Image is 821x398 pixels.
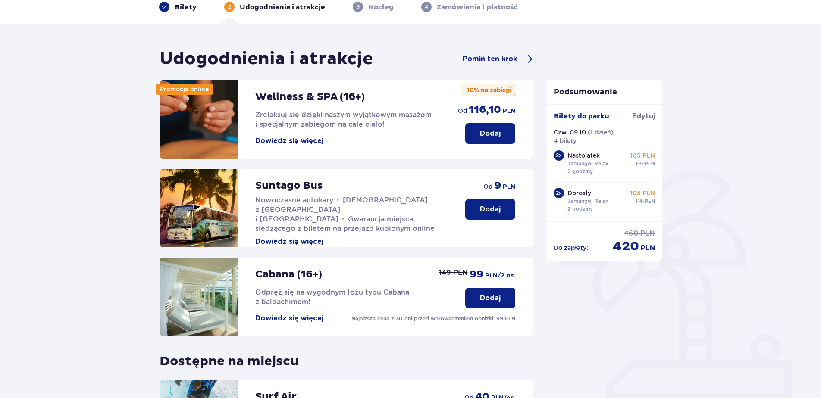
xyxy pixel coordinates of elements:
span: 460 [624,229,639,238]
span: 9 [494,179,501,192]
span: • [342,215,345,224]
p: Jamango, Relax [567,160,608,168]
p: 3 [357,3,360,11]
span: PLN [645,160,655,168]
span: 99 [470,268,483,281]
p: Bilety [175,3,197,12]
p: 4 bilety [554,137,577,145]
img: attraction [160,80,238,159]
span: PLN [645,197,655,205]
span: Pomiń ten krok [463,54,517,64]
p: 105 PLN [630,189,655,197]
span: 420 [613,238,639,255]
p: Dostępne na miejscu [160,346,299,370]
p: Podsumowanie [547,87,662,97]
span: Zrelaksuj się dzięki naszym wyjątkowym masażom i specjalnym zabiegom na całe ciało! [255,111,432,128]
span: • [337,196,339,205]
p: Najniższa cena z 30 dni przed wprowadzeniem obniżki: 99 PLN [351,315,515,323]
div: 2 x [554,150,564,161]
span: 115 [636,197,643,205]
div: 4Zamówienie i płatność [421,2,517,12]
p: Nastolatek [567,151,600,160]
p: 4 [425,3,428,11]
p: 2 [228,3,231,11]
p: Udogodnienia i atrakcje [240,3,325,12]
button: Dodaj [465,199,515,220]
p: 105 PLN [630,151,655,160]
span: Odpręż się na wygodnym łożu typu Cabana z baldachimem! [255,288,409,306]
p: 2 godziny [567,168,593,175]
p: Bilety do parku [554,112,609,121]
span: 116,10 [469,103,501,116]
div: 3Nocleg [353,2,394,12]
button: Dodaj [465,123,515,144]
p: Zamówienie i płatność [437,3,517,12]
p: Wellness & SPA (16+) [255,90,365,103]
span: PLN [503,183,515,191]
p: Dodaj [480,293,501,303]
span: PLN [503,107,515,115]
button: Dowiedz się więcej [255,237,323,246]
img: attraction [160,258,238,336]
p: 149 PLN [439,268,468,277]
span: od [483,182,492,191]
span: PLN /2 os. [485,271,515,280]
span: Edytuj [632,112,655,121]
div: Bilety [159,2,197,12]
span: 115 [636,160,643,168]
p: Dodaj [480,129,501,138]
div: 2 x [554,188,564,198]
img: attraction [160,169,238,247]
div: Promocja online [156,84,213,95]
p: Czw. 09.10 [554,128,586,137]
p: ( 1 dzień ) [588,128,614,137]
h1: Udogodnienia i atrakcje [160,48,373,70]
span: PLN [641,243,655,253]
div: 2Udogodnienia i atrakcje [224,2,325,12]
button: Dowiedz się więcej [255,314,323,323]
p: -10% na zabiegi [461,84,515,96]
span: PLN [640,229,655,238]
button: Dodaj [465,288,515,308]
span: [DEMOGRAPHIC_DATA] z [GEOGRAPHIC_DATA] i [GEOGRAPHIC_DATA] [255,196,428,223]
p: Cabana (16+) [255,268,322,281]
span: Nowoczesne autokary [255,196,333,204]
span: od [458,106,467,115]
a: Pomiń ten krok [463,54,533,64]
p: 2 godziny [567,205,593,213]
p: Dorosły [567,189,591,197]
p: Nocleg [368,3,394,12]
p: Suntago Bus [255,179,323,192]
p: Do zapłaty : [554,243,588,252]
p: Dodaj [480,205,501,214]
button: Dowiedz się więcej [255,136,323,146]
p: Jamango, Relax [567,197,608,205]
